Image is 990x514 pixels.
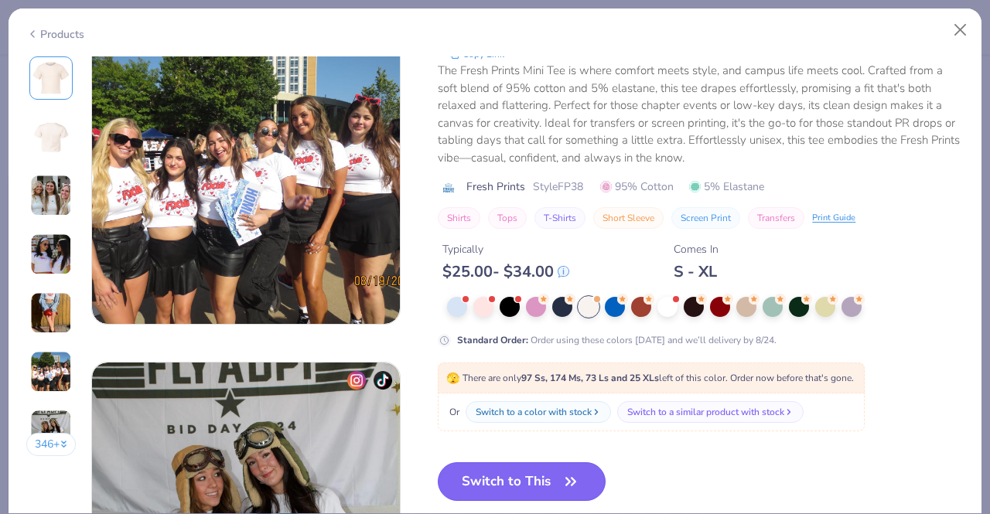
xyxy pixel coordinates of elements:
[674,241,719,257] div: Comes In
[671,207,740,229] button: Screen Print
[812,211,855,224] div: Print Guide
[748,207,804,229] button: Transfers
[30,410,72,451] img: User generated content
[30,233,72,275] img: User generated content
[457,332,777,346] div: Order using these colors [DATE] and we’ll delivery by 8/24.
[446,371,459,386] span: 🫣
[442,241,569,257] div: Typically
[521,372,659,384] strong: 97 Ss, 174 Ms, 73 Ls and 25 XLs
[438,181,459,193] img: brand logo
[32,118,70,155] img: Back
[674,262,719,281] div: S - XL
[457,333,528,346] strong: Standard Order :
[466,179,525,195] span: Fresh Prints
[534,207,585,229] button: T-Shirts
[347,371,366,390] img: insta-icon.png
[438,62,964,166] div: The Fresh Prints Mini Tee is where comfort meets style, and campus life meets cool. Crafted from ...
[26,26,84,43] div: Products
[446,372,854,384] span: There are only left of this color. Order now before that's gone.
[374,371,392,390] img: tiktok-icon.png
[488,207,527,229] button: Tops
[438,462,606,501] button: Switch to This
[617,401,804,423] button: Switch to a similar product with stock
[689,179,764,195] span: 5% Elastane
[442,262,569,281] div: $ 25.00 - $ 34.00
[627,405,784,419] div: Switch to a similar product with stock
[92,16,400,324] img: 8d7c5511-b331-405f-b444-88039cfd31ca
[30,292,72,334] img: User generated content
[533,179,583,195] span: Style FP38
[593,207,664,229] button: Short Sleeve
[26,433,77,456] button: 346+
[476,405,592,419] div: Switch to a color with stock
[30,351,72,393] img: User generated content
[438,207,480,229] button: Shirts
[446,405,459,419] span: Or
[32,60,70,97] img: Front
[466,401,611,423] button: Switch to a color with stock
[946,15,975,45] button: Close
[600,179,674,195] span: 95% Cotton
[30,175,72,216] img: User generated content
